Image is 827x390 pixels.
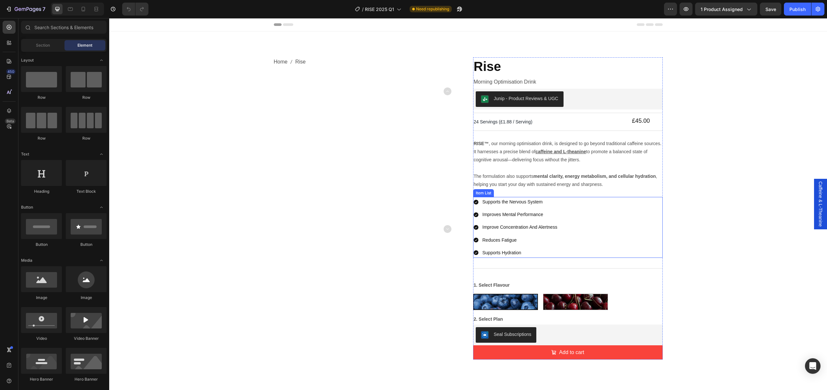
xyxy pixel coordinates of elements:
img: SealSubscriptions.png [372,313,379,321]
div: Button [66,242,107,247]
span: Need republishing [416,6,449,12]
span: Toggle open [96,255,107,266]
div: Hero Banner [21,376,62,382]
span: Home [165,39,179,49]
div: Button [21,242,62,247]
h1: Rise [364,39,553,57]
div: Image [66,295,107,301]
div: Video Banner [66,336,107,341]
div: Row [21,135,62,141]
div: Hero Banner [66,376,107,382]
span: Caffeine & L-Theanine [708,163,715,209]
input: Search Sections & Elements [21,21,107,34]
div: Open Intercom Messenger [805,358,821,374]
div: Row [66,95,107,100]
div: Publish [789,6,806,13]
span: Button [21,204,33,210]
button: Seal Subscriptions [367,309,427,325]
strong: RISE™ [365,123,380,128]
p: , our morning optimisation drink, is designed to go beyond traditional caffeine sources. It harne... [365,121,553,146]
div: Beta [5,119,16,124]
span: Save [765,6,776,12]
span: RISE 2025 Q1 [365,6,394,13]
div: Text Block [66,189,107,194]
button: 1 product assigned [695,3,757,16]
div: 450 [6,69,16,74]
span: Element [77,42,92,48]
p: Improves Mental Performance [373,192,448,201]
a: caffeine and L-theanine [426,131,477,136]
span: Media [21,258,32,263]
span: 24 Servings (£1.88 / Serving) [365,101,423,106]
div: Row [21,95,62,100]
div: Item List [365,172,383,178]
span: Text [21,151,29,157]
button: Add to cart [364,327,553,342]
button: Save [760,3,781,16]
span: 1 product assigned [701,6,743,13]
button: 7 [3,3,48,16]
p: Improve Concentration And Alertness [373,205,448,213]
iframe: Design area [109,18,827,390]
span: / [362,6,364,13]
p: Reduces Fatigue [373,218,448,226]
p: Supports the Nervous System [373,180,448,188]
strong: 1. Select Flavour [365,264,401,270]
button: Publish [784,3,811,16]
button: Junip ‑ Product Reviews & UGC [367,73,454,89]
span: Toggle open [96,202,107,212]
nav: breadcrumb [165,39,354,49]
span: Section [36,42,50,48]
span: Toggle open [96,55,107,65]
div: Heading [21,189,62,194]
button: Carousel Next Arrow [334,207,342,215]
p: Supports Hydration [373,231,448,239]
div: Video [21,336,62,341]
p: Morning Optimisation Drink [365,59,553,69]
span: Toggle open [96,149,107,159]
span: Rise [186,39,196,49]
div: Undo/Redo [122,3,148,16]
div: £45.00 [522,98,553,107]
img: CKbw46nFy_YCEAE=.png [372,77,379,85]
button: Carousel Back Arrow [334,69,342,77]
p: 7 [42,5,45,13]
strong: mental clarity, energy metabolism, and cellular hydration [424,155,547,161]
div: Seal Subscriptions [385,313,422,320]
span: Layout [21,57,34,63]
div: Add to cart [450,330,475,339]
div: Row [66,135,107,141]
div: Junip ‑ Product Reviews & UGC [385,77,449,84]
p: The formulation also supports , helping you start your day with sustained energy and sharpness. [365,154,553,170]
strong: 2. Select Plan [365,298,394,304]
div: Image [21,295,62,301]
